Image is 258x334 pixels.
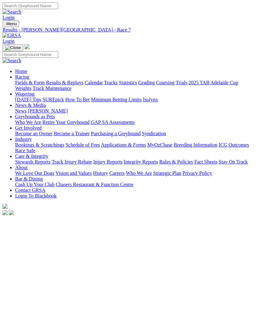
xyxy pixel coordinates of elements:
a: Purchasing a Greyhound [91,131,141,136]
img: Search [3,9,21,15]
img: facebook.svg [3,210,8,215]
a: [PERSON_NAME] [28,108,68,114]
a: Login [3,15,14,20]
a: ICG Outcomes [219,142,249,148]
div: News & Media [15,108,255,114]
a: Careers [109,170,125,176]
a: Statistics [119,80,137,85]
a: Race Safe [15,148,35,153]
a: Stewards Reports [15,159,50,164]
a: Track Injury Rebate [52,159,92,164]
a: Vision and Values [55,170,92,176]
input: Search [3,3,58,9]
input: Search [3,51,58,58]
a: Fact Sheets [194,159,217,164]
div: Greyhounds as Pets [15,120,255,125]
a: Bar & Dining [15,176,43,181]
a: Greyhounds as Pets [15,114,55,119]
div: Bar & Dining [15,182,255,187]
a: Grading [138,80,155,85]
img: logo-grsa-white.png [3,204,8,209]
a: Industry [15,136,32,142]
img: GRSA [3,33,21,38]
a: [DATE] Tips [15,97,41,102]
button: Toggle navigation [3,44,23,51]
a: Who We Are [126,170,152,176]
a: Cash Up Your Club [15,182,54,187]
div: Industry [15,142,255,153]
div: Wagering [15,97,255,103]
a: Calendar [85,80,103,85]
a: Become an Owner [15,131,53,136]
a: Who We Are [15,120,41,125]
a: About [15,165,28,170]
a: Syndication [142,131,166,136]
a: Trials [176,80,187,85]
a: Results & Replays [46,80,83,85]
a: GAP SA Assessments [91,120,135,125]
div: Get Involved [15,131,255,136]
img: Close [5,45,21,50]
img: logo-grsa-white.png [25,44,30,49]
a: Tracks [104,80,118,85]
a: SUREpick [42,97,64,102]
a: Home [15,69,27,74]
span: Menu [6,21,17,26]
div: About [15,170,255,176]
a: History [93,170,108,176]
a: We Love Our Dogs [15,170,54,176]
a: Get Involved [15,125,42,131]
a: Integrity Reports [124,159,158,164]
a: Fields & Form [15,80,45,85]
a: Minimum Betting Limits [91,97,142,102]
a: Become a Trainer [54,131,90,136]
a: Care & Integrity [15,153,48,159]
a: Contact GRSA [15,187,45,193]
a: How To Bet [65,97,90,102]
a: Chasers Restaurant & Function Centre [56,182,133,187]
a: Schedule of Fees [65,142,100,148]
a: Rules & Policies [159,159,193,164]
a: Weights [15,86,31,91]
img: twitter.svg [9,210,14,215]
a: Racing [15,74,29,80]
a: 2025 TAB Adelaide Cup [188,80,238,85]
a: News [15,108,26,114]
a: Injury Reports [93,159,122,164]
a: Isolynx [143,97,158,102]
a: News & Media [15,103,46,108]
a: Login [3,38,14,44]
a: Track Maintenance [33,86,71,91]
div: Care & Integrity [15,159,255,165]
a: Coursing [156,80,175,85]
button: Toggle navigation [3,20,19,27]
a: Privacy Policy [182,170,212,176]
a: MyOzChase [147,142,172,148]
a: Stay On Track [219,159,248,164]
a: Login To Blackbook [15,193,57,198]
a: Strategic Plan [153,170,181,176]
a: Bookings & Scratchings [15,142,64,148]
a: Breeding Information [174,142,217,148]
a: Applications & Forms [101,142,146,148]
a: Retire Your Greyhound [42,120,90,125]
a: Results - [PERSON_NAME][GEOGRAPHIC_DATA] - Race 7 [3,27,255,33]
img: Search [3,58,21,64]
div: Racing [15,80,255,91]
a: Wagering [15,91,35,97]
